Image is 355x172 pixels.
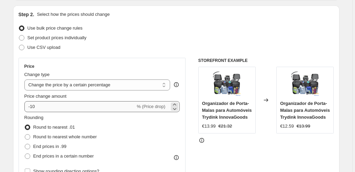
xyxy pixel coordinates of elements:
strike: €21.32 [219,123,232,130]
span: End prices in .99 [33,144,67,149]
input: -15 [24,101,135,112]
span: Use CSV upload [27,45,60,50]
span: Price change amount [24,94,67,99]
span: Round to nearest whole number [33,134,97,139]
span: Use bulk price change rules [27,25,82,31]
h6: STOREFRONT EXAMPLE [198,58,334,63]
img: organizador-de-porta-malas-para-automoveis-trydink-innovagoods-603_80x.webp [291,71,319,98]
h3: Price [24,64,34,69]
div: €13.99 [202,123,216,130]
h2: Step 2. [19,11,34,18]
span: Rounding [24,115,44,120]
span: Change type [24,72,50,77]
div: help [173,81,180,88]
span: End prices in a certain number [33,153,94,159]
span: Set product prices individually [27,35,87,40]
span: Organizador de Porta-Malas para Automóveis Trydink InnovaGoods [280,101,330,120]
span: Organizador de Porta-Malas para Automóveis Trydink InnovaGoods [202,101,252,120]
span: % (Price drop) [137,104,165,109]
div: €12.59 [280,123,294,130]
span: Round to nearest .01 [33,125,75,130]
strike: €13.99 [297,123,310,130]
p: Select how the prices should change [37,11,110,18]
img: organizador-de-porta-malas-para-automoveis-trydink-innovagoods-603_80x.webp [213,71,241,98]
